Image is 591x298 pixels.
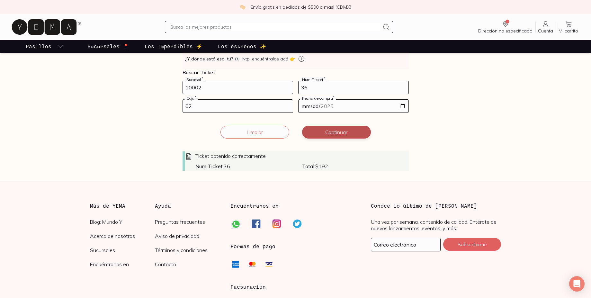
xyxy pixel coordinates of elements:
input: mimail@gmail.com [371,238,440,251]
p: Los estrenos ✨ [218,42,266,50]
strong: ¿Y dónde está eso, tú? [185,56,240,62]
label: Num. Ticket [300,77,327,82]
a: Los estrenos ✨ [217,40,267,53]
a: Términos y condiciones [155,247,220,253]
h3: Facturación [230,283,361,291]
button: Continuar [302,126,371,139]
input: 14-05-2023 [299,100,408,113]
a: Dirección no especificada [476,20,535,34]
p: Pasillos [26,42,51,50]
p: Los Imperdibles ⚡️ [145,42,202,50]
h3: Más de YEMA [90,202,155,210]
a: Cuenta [535,20,556,34]
span: Mi carrito [559,28,578,34]
span: Cuenta [538,28,553,34]
p: Sucursales 📍 [87,42,129,50]
input: 728 [183,81,293,94]
label: Caja [184,96,198,101]
input: 123 [299,81,408,94]
h3: Encuéntranos en [230,202,279,210]
label: Sucursal [184,77,204,82]
img: check [240,4,246,10]
a: Preguntas frecuentes [155,219,220,225]
button: Limpiar [220,126,289,139]
a: Blog: Mundo Y [90,219,155,225]
a: Sucursales [90,247,155,253]
span: Ntp, encuéntralos acá 👉 [242,56,295,62]
strong: Num Ticket: [195,163,224,169]
p: ¡Envío gratis en pedidos de $500 o más! (CDMX) [249,4,351,10]
a: Aviso de privacidad [155,233,220,239]
a: Mi carrito [556,20,581,34]
a: Acerca de nosotros [90,233,155,239]
a: Encuéntranos en [90,261,155,267]
div: Open Intercom Messenger [569,276,585,292]
strong: Total: [302,163,315,169]
h3: Conoce lo último de [PERSON_NAME] [371,202,501,210]
a: pasillo-todos-link [24,40,66,53]
span: 👀 [234,56,240,62]
h3: Formas de pago [230,242,275,250]
span: 36 [195,163,302,169]
input: Busca los mejores productos [170,23,380,31]
label: Fecha de compra [300,96,336,101]
button: Subscribirme [443,238,501,251]
input: 03 [183,100,293,113]
span: Ticket obtenido correctamente [195,153,266,159]
a: Los Imperdibles ⚡️ [143,40,204,53]
p: Buscar Ticket [183,69,409,76]
p: Una vez por semana, contenido de calidad. Entérate de nuevos lanzamientos, eventos, y más. [371,219,501,231]
a: Sucursales 📍 [86,40,130,53]
a: Contacto [155,261,220,267]
h3: Ayuda [155,202,220,210]
span: $ 192 [302,163,409,169]
span: Dirección no especificada [478,28,533,34]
